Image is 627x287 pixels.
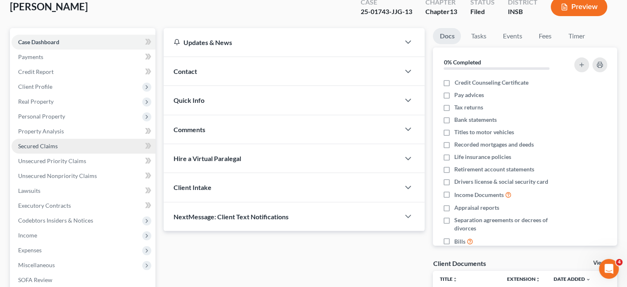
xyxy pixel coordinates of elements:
span: Credit Counseling Certificate [454,78,528,87]
span: Property Analysis [18,128,64,135]
a: Titleunfold_more [439,276,457,282]
span: Executory Contracts [18,202,71,209]
span: Titles to motor vehicles [454,128,514,136]
span: Separation agreements or decrees of divorces [454,216,564,232]
span: Quick Info [174,96,204,104]
span: 4 [616,259,622,266]
span: Tax returns [454,103,483,111]
div: INSB [508,7,538,17]
i: unfold_more [452,277,457,282]
span: Expenses [18,247,42,254]
a: Credit Report [12,64,155,79]
span: Payments [18,53,43,60]
a: Case Dashboard [12,35,155,50]
span: Pay advices [454,91,484,99]
a: Payments [12,50,155,64]
a: Extensionunfold_more [507,276,540,282]
i: expand_more [586,277,591,282]
span: Lawsuits [18,187,40,194]
span: NextMessage: Client Text Notifications [174,213,289,221]
div: 25-01743-JJG-13 [361,7,412,17]
a: Unsecured Nonpriority Claims [12,168,155,183]
div: Chapter [425,7,457,17]
span: Drivers license & social security card [454,178,548,186]
span: Unsecured Nonpriority Claims [18,172,97,179]
span: Recorded mortgages and deeds [454,140,534,149]
span: Miscellaneous [18,261,55,268]
a: Timer [561,28,591,44]
span: Retirement account statements [454,165,534,173]
a: Docs [433,28,461,44]
a: Executory Contracts [12,198,155,213]
i: unfold_more [535,277,540,282]
span: Real Property [18,98,54,105]
span: Income Documents [454,191,504,199]
span: Codebtors Insiders & Notices [18,217,93,224]
span: Bank statements [454,116,497,124]
a: Property Analysis [12,124,155,139]
a: View All [593,260,614,266]
span: Secured Claims [18,142,58,149]
a: Unsecured Priority Claims [12,154,155,168]
span: Income [18,232,37,239]
span: Bills [454,237,465,246]
span: Contact [174,67,197,75]
span: SOFA Review [18,276,52,283]
span: Client Intake [174,183,211,191]
span: Personal Property [18,113,65,120]
div: Updates & News [174,38,390,47]
a: Secured Claims [12,139,155,154]
span: Unsecured Priority Claims [18,157,86,164]
a: Tasks [464,28,493,44]
span: Hire a Virtual Paralegal [174,154,241,162]
span: [PERSON_NAME] [10,0,88,12]
span: Life insurance policies [454,153,511,161]
span: 13 [450,7,457,15]
span: Case Dashboard [18,38,59,45]
span: Appraisal reports [454,204,499,212]
iframe: Intercom live chat [599,259,619,279]
a: Fees [532,28,558,44]
span: Credit Report [18,68,54,75]
strong: 0% Completed [444,59,481,66]
span: Comments [174,126,205,133]
span: Client Profile [18,83,52,90]
a: Lawsuits [12,183,155,198]
div: Client Documents [433,259,486,268]
div: Filed [470,7,495,17]
a: Date Added expand_more [554,276,591,282]
a: Events [496,28,528,44]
